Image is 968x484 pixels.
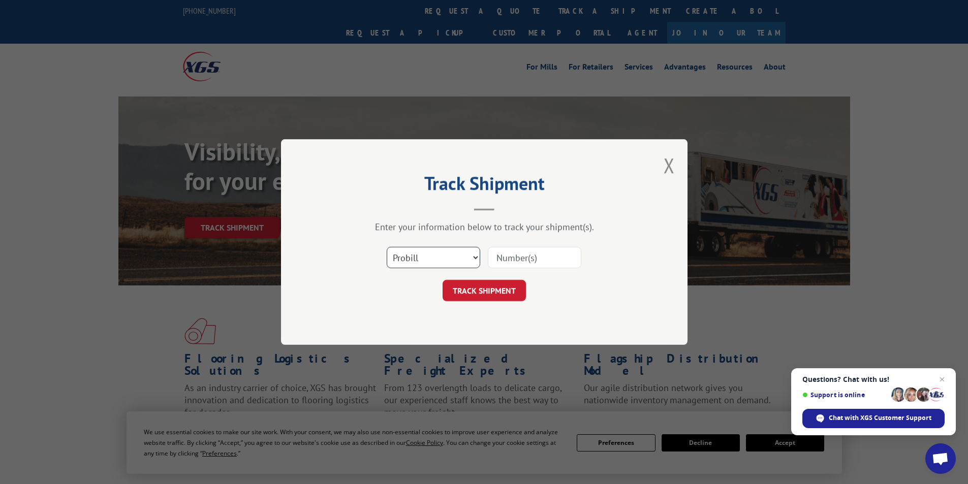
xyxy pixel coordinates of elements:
[802,391,888,399] span: Support is online
[829,413,931,423] span: Chat with XGS Customer Support
[802,409,945,428] div: Chat with XGS Customer Support
[332,176,637,196] h2: Track Shipment
[332,221,637,233] div: Enter your information below to track your shipment(s).
[664,152,675,179] button: Close modal
[802,375,945,383] span: Questions? Chat with us!
[443,280,526,301] button: TRACK SHIPMENT
[936,373,948,385] span: Close chat
[488,247,581,268] input: Number(s)
[925,443,956,474] div: Open chat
